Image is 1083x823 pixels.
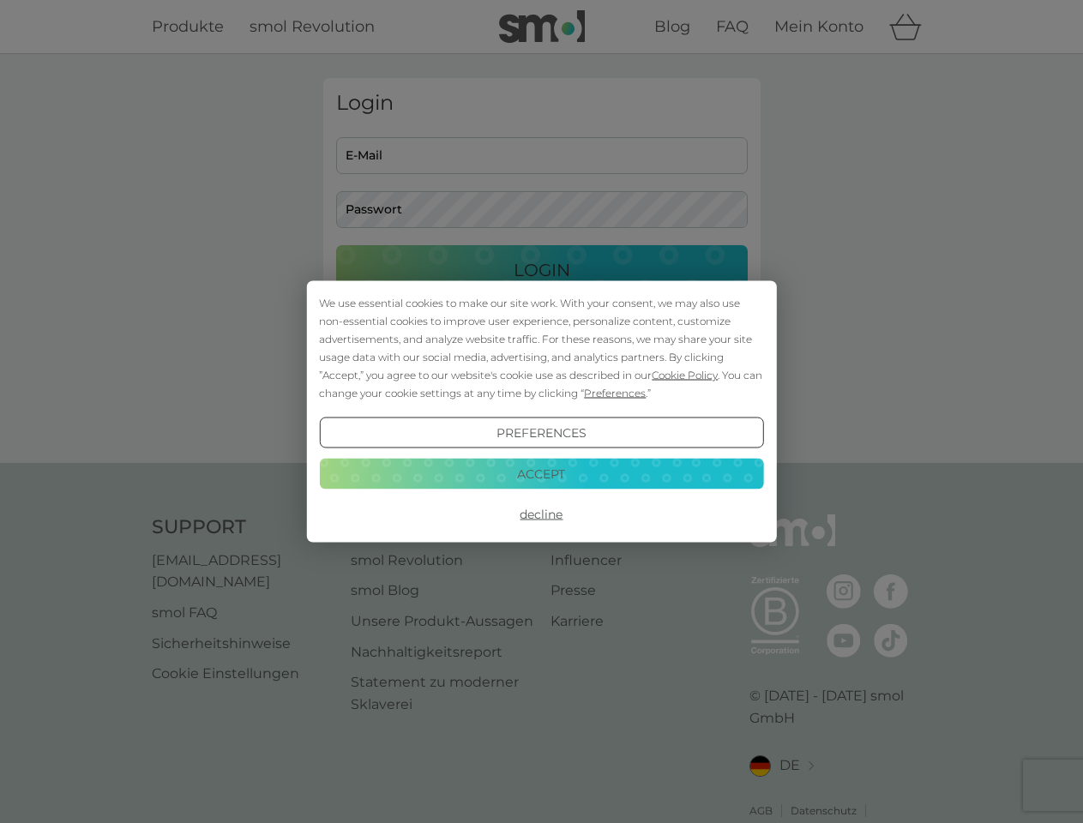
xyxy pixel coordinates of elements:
span: Preferences [584,387,646,399]
span: Cookie Policy [652,369,718,381]
div: We use essential cookies to make our site work. With your consent, we may also use non-essential ... [319,294,763,402]
button: Accept [319,458,763,489]
div: Cookie Consent Prompt [306,281,776,543]
button: Decline [319,499,763,530]
button: Preferences [319,418,763,448]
